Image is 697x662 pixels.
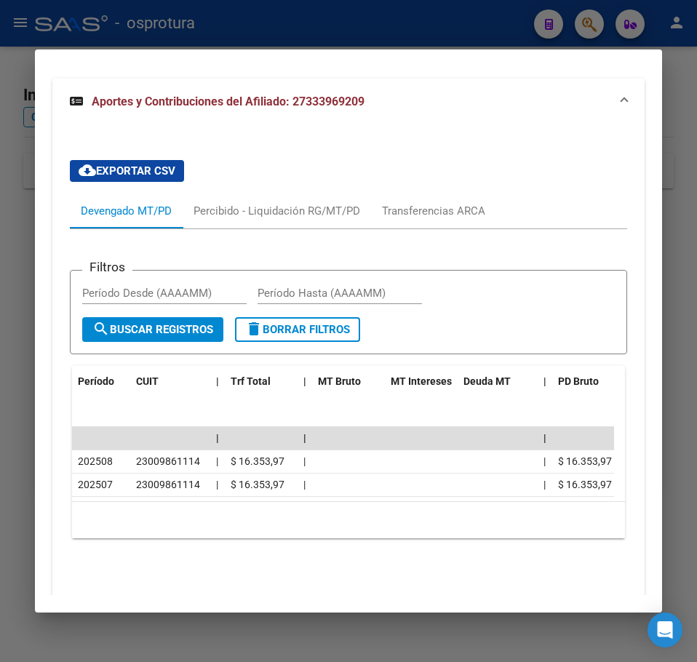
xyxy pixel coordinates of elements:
[216,455,218,467] span: |
[136,455,200,467] span: 23009861114
[231,455,284,467] span: $ 16.353,97
[72,366,130,397] datatable-header-cell: Período
[81,203,172,219] div: Devengado MT/PD
[130,366,210,397] datatable-header-cell: CUIT
[225,366,298,397] datatable-header-cell: Trf Total
[216,375,219,387] span: |
[245,320,263,338] mat-icon: delete
[458,366,538,397] datatable-header-cell: Deuda MT
[382,203,485,219] div: Transferencias ARCA
[543,375,546,387] span: |
[463,375,511,387] span: Deuda MT
[245,323,350,336] span: Borrar Filtros
[82,317,223,342] button: Buscar Registros
[303,432,306,444] span: |
[92,320,110,338] mat-icon: search
[136,375,159,387] span: CUIT
[543,479,546,490] span: |
[92,95,365,108] span: Aportes y Contribuciones del Afiliado: 27333969209
[558,455,612,467] span: $ 16.353,97
[303,375,306,387] span: |
[318,375,361,387] span: MT Bruto
[538,366,552,397] datatable-header-cell: |
[385,366,458,397] datatable-header-cell: MT Intereses
[52,125,645,597] div: Aportes y Contribuciones del Afiliado: 27333969209
[231,479,284,490] span: $ 16.353,97
[391,375,452,387] span: MT Intereses
[303,455,306,467] span: |
[303,479,306,490] span: |
[52,79,645,125] mat-expansion-panel-header: Aportes y Contribuciones del Afiliado: 27333969209
[216,432,219,444] span: |
[298,366,312,397] datatable-header-cell: |
[78,375,114,387] span: Período
[558,479,612,490] span: $ 16.353,97
[78,479,113,490] span: 202507
[70,160,184,182] button: Exportar CSV
[648,613,682,647] div: Open Intercom Messenger
[231,375,271,387] span: Trf Total
[558,375,599,387] span: PD Bruto
[210,366,225,397] datatable-header-cell: |
[194,203,360,219] div: Percibido - Liquidación RG/MT/PD
[82,259,132,275] h3: Filtros
[216,479,218,490] span: |
[136,479,200,490] span: 23009861114
[79,161,96,179] mat-icon: cloud_download
[312,366,385,397] datatable-header-cell: MT Bruto
[78,455,113,467] span: 202508
[552,366,625,397] datatable-header-cell: PD Bruto
[543,432,546,444] span: |
[79,164,175,178] span: Exportar CSV
[543,455,546,467] span: |
[92,323,213,336] span: Buscar Registros
[235,317,360,342] button: Borrar Filtros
